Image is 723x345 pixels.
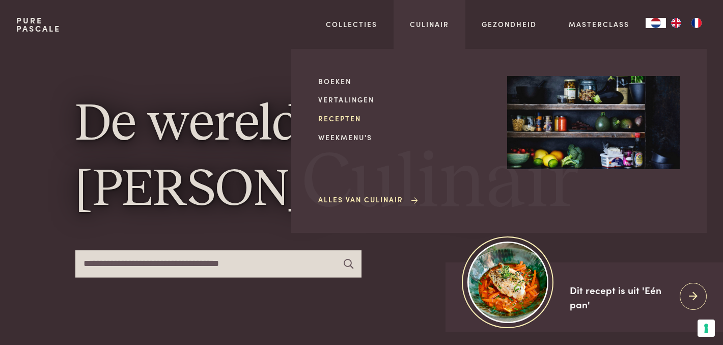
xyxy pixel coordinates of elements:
a: NL [646,18,666,28]
a: Gezondheid [482,19,537,30]
aside: Language selected: Nederlands [646,18,707,28]
img: Culinair [507,76,680,170]
span: Culinair [302,144,579,222]
div: Language [646,18,666,28]
a: https://admin.purepascale.com/wp-content/uploads/2025/08/home_recept_link.jpg Dit recept is uit '... [446,262,723,332]
a: FR [686,18,707,28]
div: Dit recept is uit 'Eén pan' [570,283,672,312]
ul: Language list [666,18,707,28]
a: Collecties [326,19,377,30]
a: Weekmenu's [318,132,491,143]
a: Alles van Culinair [318,194,420,205]
h1: De wereld van [PERSON_NAME] [75,93,648,223]
a: PurePascale [16,16,61,33]
a: Boeken [318,76,491,87]
img: https://admin.purepascale.com/wp-content/uploads/2025/08/home_recept_link.jpg [467,242,548,323]
a: Vertalingen [318,94,491,105]
a: EN [666,18,686,28]
button: Uw voorkeuren voor toestemming voor trackingtechnologieën [698,320,715,337]
a: Masterclass [569,19,629,30]
a: Recepten [318,113,491,124]
a: Culinair [410,19,449,30]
